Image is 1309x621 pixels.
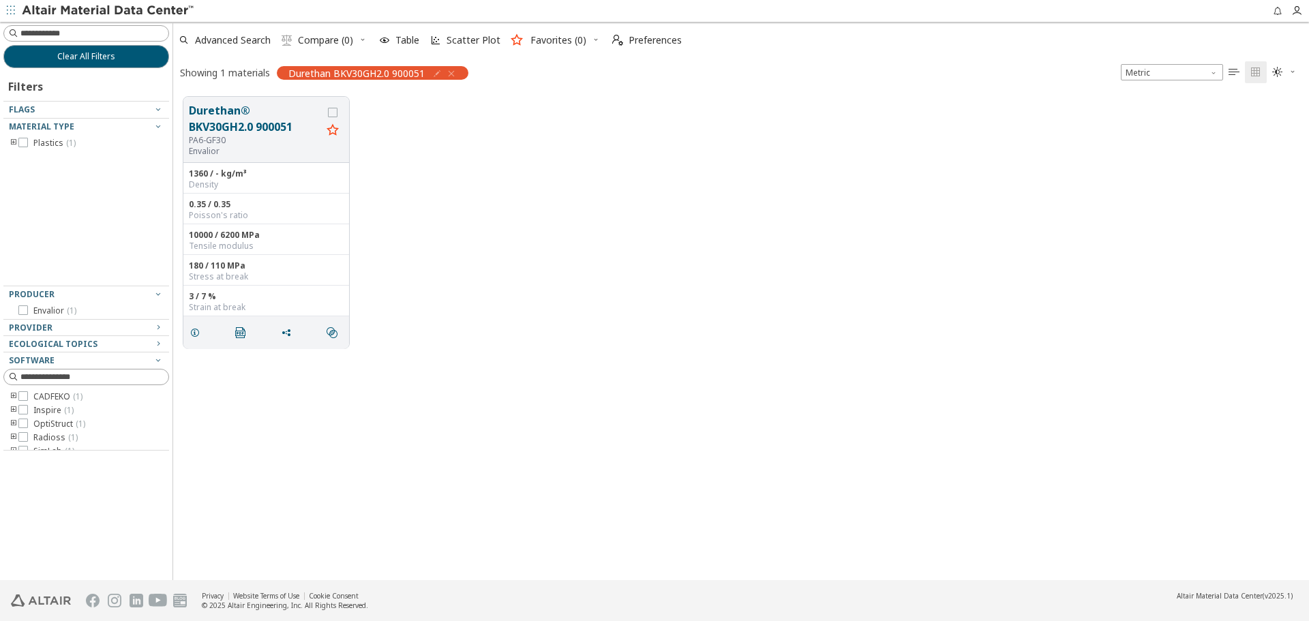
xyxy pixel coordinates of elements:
div: grid [173,87,1309,580]
span: ( 1 ) [67,305,76,316]
div: 0.35 / 0.35 [189,199,344,210]
i:  [612,35,623,46]
span: Favorites (0) [530,35,586,45]
div: © 2025 Altair Engineering, Inc. All Rights Reserved. [202,601,368,610]
button: Favorite [322,120,344,142]
span: Metric [1121,64,1223,80]
span: Radioss [33,432,78,443]
span: ( 1 ) [76,418,85,429]
div: 1360 / - kg/m³ [189,168,344,179]
span: Advanced Search [195,35,271,45]
span: Scatter Plot [447,35,500,45]
span: Software [9,354,55,366]
a: Website Terms of Use [233,591,299,601]
button: Provider [3,320,169,336]
span: Envalior [33,305,76,316]
button: Ecological Topics [3,336,169,352]
button: Similar search [320,319,349,346]
img: Altair Engineering [11,594,71,607]
span: ( 1 ) [73,391,82,402]
div: Strain at break [189,302,344,313]
i: toogle group [9,391,18,402]
button: Material Type [3,119,169,135]
div: Tensile modulus [189,241,344,252]
span: Provider [9,322,52,333]
div: Filters [3,68,50,101]
i:  [1229,67,1239,78]
button: Table View [1223,61,1245,83]
div: Showing 1 materials [180,66,270,79]
span: Flags [9,104,35,115]
span: Compare (0) [298,35,353,45]
button: Share [275,319,303,346]
button: Clear All Filters [3,45,169,68]
div: 10000 / 6200 MPa [189,230,344,241]
div: Unit System [1121,64,1223,80]
i: toogle group [9,138,18,149]
span: Durethan BKV30GH2.0 900051 [288,67,425,79]
i:  [327,327,337,338]
div: PA6-GF30 [189,135,322,146]
div: Density [189,179,344,190]
button: Durethan® BKV30GH2.0 900051 [189,102,322,135]
span: Altair Material Data Center [1177,591,1263,601]
span: ( 1 ) [66,137,76,149]
div: (v2025.1) [1177,591,1293,601]
i: toogle group [9,432,18,443]
a: Privacy [202,591,224,601]
div: 3 / 7 % [189,291,344,302]
span: ( 1 ) [64,404,74,416]
button: Theme [1267,61,1302,83]
i: toogle group [9,419,18,429]
div: Poisson's ratio [189,210,344,221]
p: Envalior [189,146,322,157]
span: Preferences [629,35,682,45]
div: Stress at break [189,271,344,282]
span: ( 1 ) [68,431,78,443]
span: Table [395,35,419,45]
div: 180 / 110 MPa [189,260,344,271]
i:  [1272,67,1283,78]
span: Clear All Filters [57,51,115,62]
button: Producer [3,286,169,303]
button: Software [3,352,169,369]
span: Inspire [33,405,74,416]
i:  [282,35,292,46]
img: Altair Material Data Center [22,4,196,18]
span: Producer [9,288,55,300]
i:  [1250,67,1261,78]
button: Details [183,319,212,346]
i: toogle group [9,405,18,416]
span: CADFEKO [33,391,82,402]
button: Tile View [1245,61,1267,83]
span: Ecological Topics [9,338,97,350]
i:  [235,327,246,338]
span: Material Type [9,121,74,132]
span: OptiStruct [33,419,85,429]
span: Plastics [33,138,76,149]
a: Cookie Consent [309,591,359,601]
button: Flags [3,102,169,118]
button: PDF Download [229,319,258,346]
